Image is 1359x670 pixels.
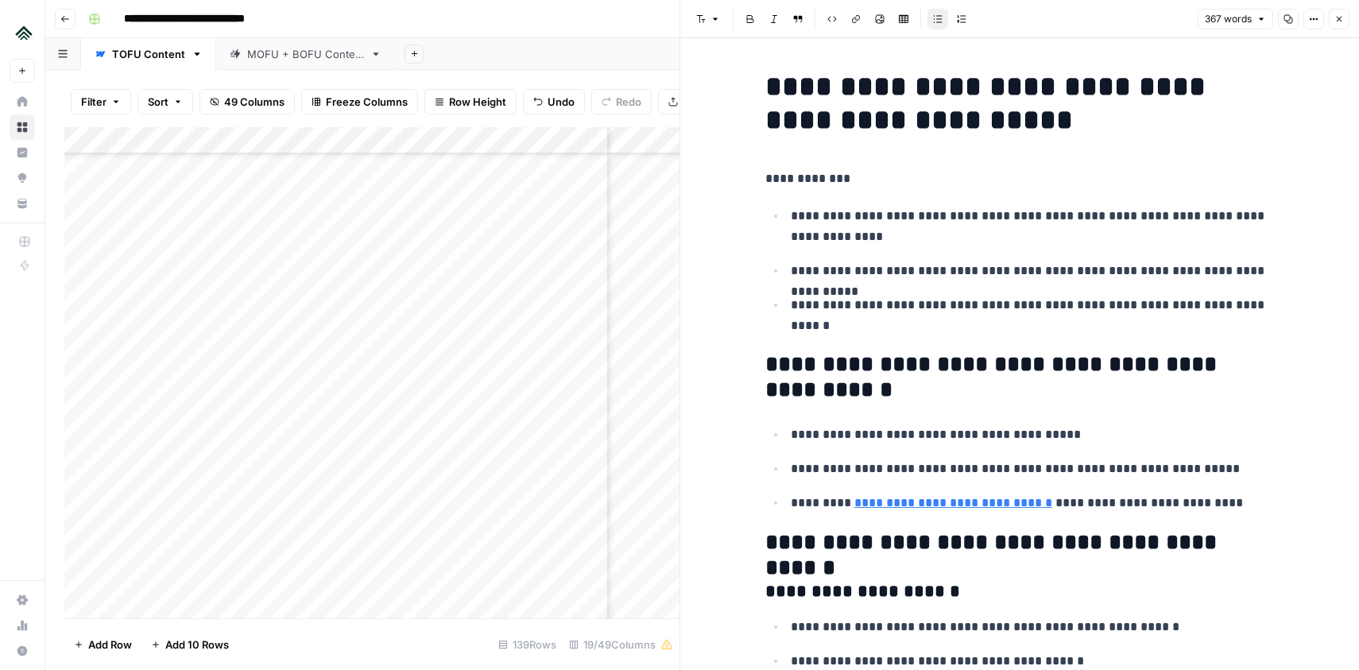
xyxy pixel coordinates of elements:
[10,18,38,47] img: Uplisting Logo
[548,94,575,110] span: Undo
[141,632,238,657] button: Add 10 Rows
[1198,9,1273,29] button: 367 words
[64,632,141,657] button: Add Row
[112,46,185,62] div: TOFU Content
[563,632,679,657] div: 19/49 Columns
[10,191,35,216] a: Your Data
[10,613,35,638] a: Usage
[424,89,517,114] button: Row Height
[616,94,641,110] span: Redo
[591,89,652,114] button: Redo
[71,89,131,114] button: Filter
[199,89,295,114] button: 49 Columns
[523,89,585,114] button: Undo
[10,13,35,52] button: Workspace: Uplisting
[449,94,506,110] span: Row Height
[148,94,168,110] span: Sort
[10,140,35,165] a: Insights
[81,38,216,70] a: TOFU Content
[137,89,193,114] button: Sort
[10,114,35,140] a: Browse
[301,89,418,114] button: Freeze Columns
[216,38,395,70] a: MOFU + BOFU Content
[247,46,364,62] div: MOFU + BOFU Content
[1205,12,1252,26] span: 367 words
[224,94,285,110] span: 49 Columns
[81,94,106,110] span: Filter
[165,637,229,653] span: Add 10 Rows
[88,637,132,653] span: Add Row
[326,94,408,110] span: Freeze Columns
[10,165,35,191] a: Opportunities
[10,638,35,664] button: Help + Support
[492,632,563,657] div: 139 Rows
[10,587,35,613] a: Settings
[10,89,35,114] a: Home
